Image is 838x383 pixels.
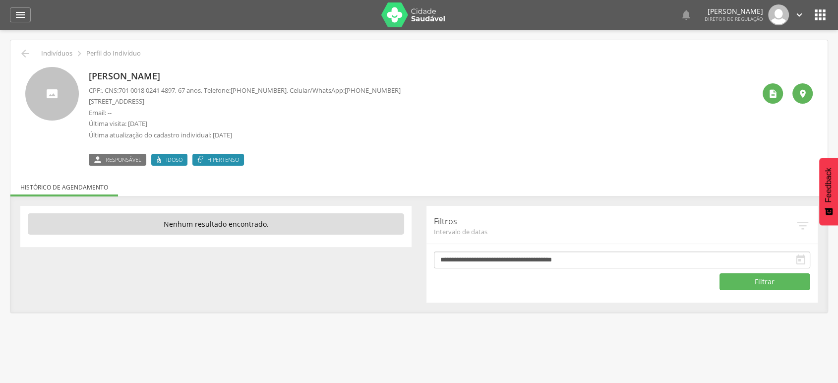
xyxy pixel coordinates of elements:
[680,9,692,21] i: 
[41,50,72,58] p: Indivíduos
[89,130,401,140] p: Última atualização do cadastro individual: [DATE]
[93,156,103,164] i: 
[345,86,401,95] span: [PHONE_NUMBER]
[207,156,239,164] span: Hipertenso
[794,4,805,25] a: 
[794,9,805,20] i: 
[89,86,401,95] p: CPF: , CNS: , 67 anos, Telefone: , Celular/WhatsApp:
[795,218,810,233] i: 
[705,15,763,22] span: Diretor de regulação
[819,158,838,225] button: Feedback - Mostrar pesquisa
[795,254,807,266] i: 
[812,7,828,23] i: 
[10,7,31,22] a: 
[705,8,763,15] p: [PERSON_NAME]
[89,108,401,118] p: Email: --
[768,89,778,99] i: 
[231,86,287,95] span: [PHONE_NUMBER]
[166,156,182,164] span: Idoso
[719,273,810,290] button: Filtrar
[106,156,141,164] span: Responsável
[28,213,404,235] p: Nenhum resultado encontrado.
[14,9,26,21] i: 
[434,216,795,227] p: Filtros
[89,70,401,83] p: [PERSON_NAME]
[792,83,813,104] div: Localização
[19,48,31,60] i: Voltar
[86,50,141,58] p: Perfil do Indivíduo
[119,86,175,95] span: 701 0018 0241 4897
[74,48,85,59] i: 
[680,4,692,25] a: 
[763,83,783,104] div: Ver histórico de cadastramento
[434,227,795,236] span: Intervalo de datas
[824,168,833,202] span: Feedback
[89,97,401,106] p: [STREET_ADDRESS]
[89,119,401,128] p: Última visita: [DATE]
[798,89,808,99] i: 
